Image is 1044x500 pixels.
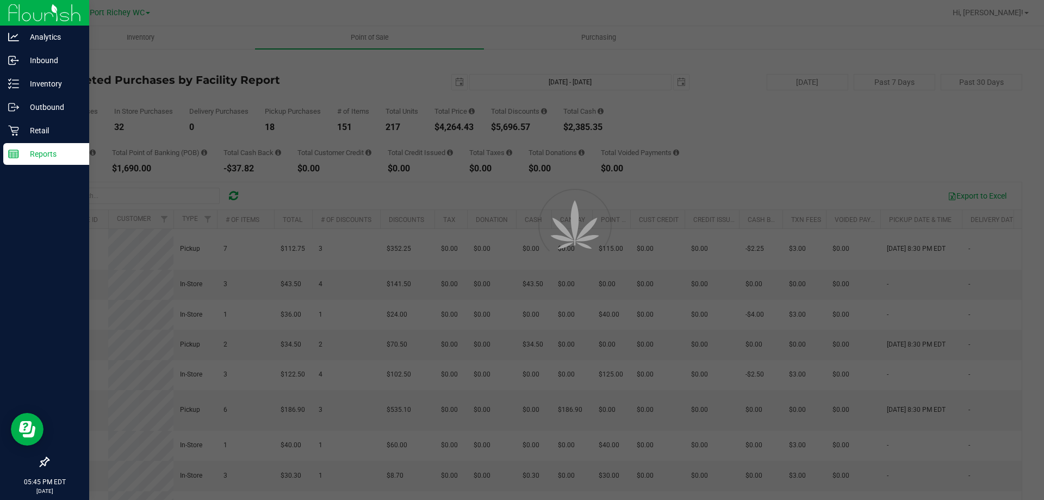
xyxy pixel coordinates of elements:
[8,102,19,113] inline-svg: Outbound
[19,124,84,137] p: Retail
[11,413,43,446] iframe: Resource center
[5,477,84,487] p: 05:45 PM EDT
[8,125,19,136] inline-svg: Retail
[19,30,84,44] p: Analytics
[19,101,84,114] p: Outbound
[5,487,84,495] p: [DATE]
[19,77,84,90] p: Inventory
[19,54,84,67] p: Inbound
[8,78,19,89] inline-svg: Inventory
[8,149,19,159] inline-svg: Reports
[19,147,84,161] p: Reports
[8,32,19,42] inline-svg: Analytics
[8,55,19,66] inline-svg: Inbound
